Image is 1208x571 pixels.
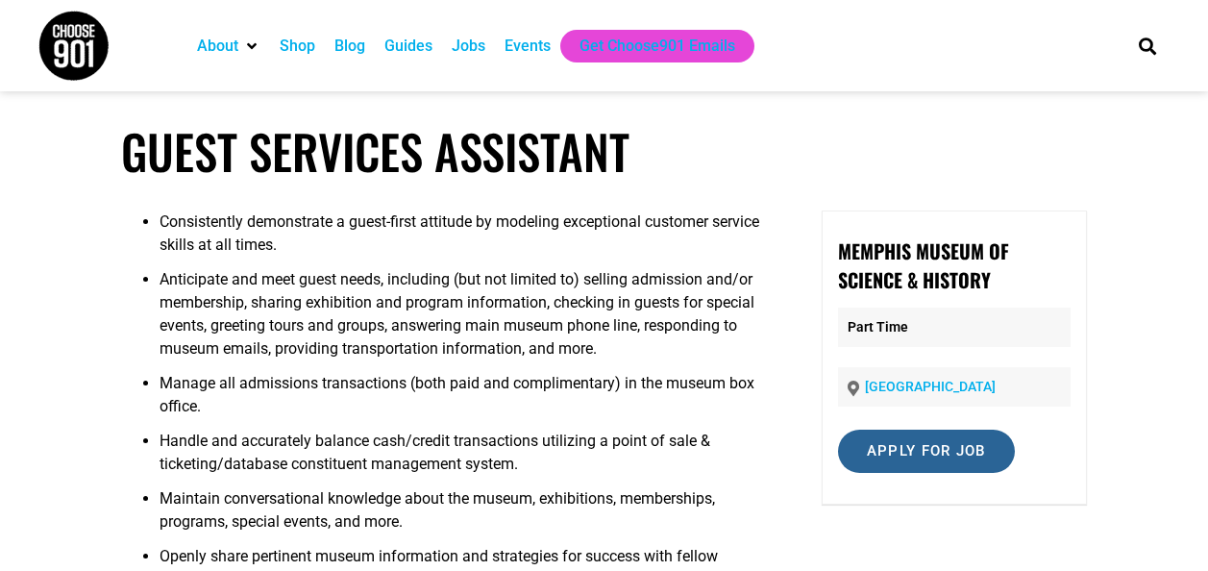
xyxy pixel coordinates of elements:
[121,123,1088,180] h1: Guest Services Assistant
[865,379,996,394] a: [GEOGRAPHIC_DATA]
[160,487,774,545] li: Maintain conversational knowledge about the museum, exhibitions, memberships, programs, special e...
[838,308,1071,347] p: Part Time
[160,430,774,487] li: Handle and accurately balance cash/credit transactions utilizing a point of sale & ticketing/data...
[160,268,774,372] li: Anticipate and meet guest needs, including (but not limited to) selling admission and/or membersh...
[197,35,238,58] a: About
[160,211,774,268] li: Consistently demonstrate a guest-first attitude by modeling exceptional customer service skills a...
[160,372,774,430] li: Manage all admissions transactions (both paid and complimentary) in the museum box office.
[187,30,270,62] div: About
[452,35,485,58] a: Jobs
[1131,30,1163,62] div: Search
[384,35,432,58] a: Guides
[280,35,315,58] a: Shop
[838,236,1009,294] strong: Memphis Museum of Science & History
[505,35,551,58] a: Events
[187,30,1106,62] nav: Main nav
[838,430,1015,473] input: Apply for job
[579,35,735,58] a: Get Choose901 Emails
[334,35,365,58] a: Blog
